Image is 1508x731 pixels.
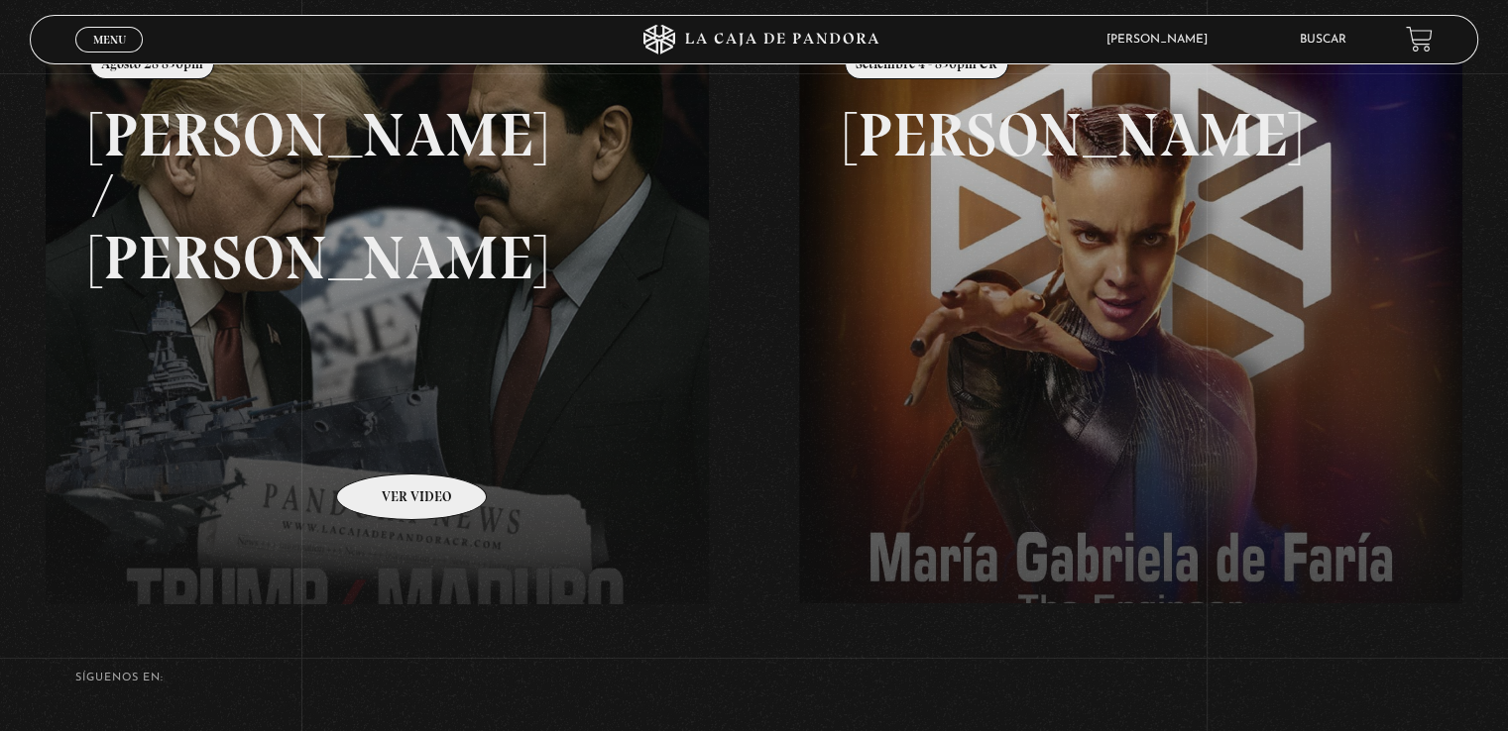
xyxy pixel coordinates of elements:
span: Menu [93,34,126,46]
a: View your shopping cart [1406,26,1433,52]
a: Buscar [1300,34,1346,46]
h4: SÍguenos en: [75,673,1433,683]
span: [PERSON_NAME] [1097,34,1227,46]
span: Cerrar [86,51,133,64]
